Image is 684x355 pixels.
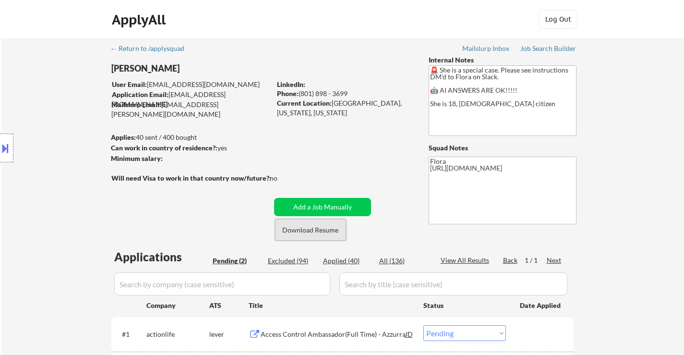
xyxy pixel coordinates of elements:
div: Internal Notes [429,55,576,65]
div: Next [547,256,562,265]
a: Job Search Builder [520,45,576,54]
div: ← Return to /applysquad [110,45,193,52]
div: [PERSON_NAME] [111,62,309,74]
div: Title [249,301,414,310]
div: Applied (40) [323,256,371,266]
div: [GEOGRAPHIC_DATA], [US_STATE], [US_STATE] [277,98,413,117]
div: Applications [114,251,209,263]
button: Add a Job Manually [274,198,371,216]
a: ← Return to /applysquad [110,45,193,54]
div: Mailslurp Inbox [462,45,510,52]
div: View All Results [441,256,492,265]
button: Log Out [539,10,577,29]
div: lever [209,330,249,339]
div: Excluded (94) [268,256,316,266]
a: Mailslurp Inbox [462,45,510,54]
div: ATS [209,301,249,310]
div: [EMAIL_ADDRESS][PERSON_NAME][DOMAIN_NAME] [111,100,271,119]
div: #1 [122,330,139,339]
div: All (136) [379,256,427,266]
div: JD [405,325,414,343]
strong: Phone: [277,89,299,98]
button: Download Resume [275,219,346,241]
div: yes [111,143,268,153]
div: Status [423,296,506,314]
div: Back [503,256,518,265]
div: no [270,173,297,183]
input: Search by title (case sensitive) [339,272,567,295]
div: [EMAIL_ADDRESS][DOMAIN_NAME] [112,90,271,109]
div: 40 sent / 400 bought [111,133,271,142]
div: [EMAIL_ADDRESS][DOMAIN_NAME] [112,80,271,89]
div: 1 / 1 [525,256,547,265]
div: Job Search Builder [520,45,576,52]
strong: LinkedIn: [277,80,305,88]
div: Squad Notes [429,143,576,153]
div: Access Control Ambassador(Full Time) - Azzurra [261,330,406,339]
div: Date Applied [520,301,562,310]
div: actionlife [146,330,209,339]
div: Pending (2) [213,256,261,266]
div: (801) 898 - 3699 [277,89,413,98]
div: Company [146,301,209,310]
div: ApplyAll [112,12,168,28]
input: Search by company (case sensitive) [114,272,330,295]
strong: Current Location: [277,99,332,107]
strong: Will need Visa to work in that country now/future?: [111,174,271,182]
